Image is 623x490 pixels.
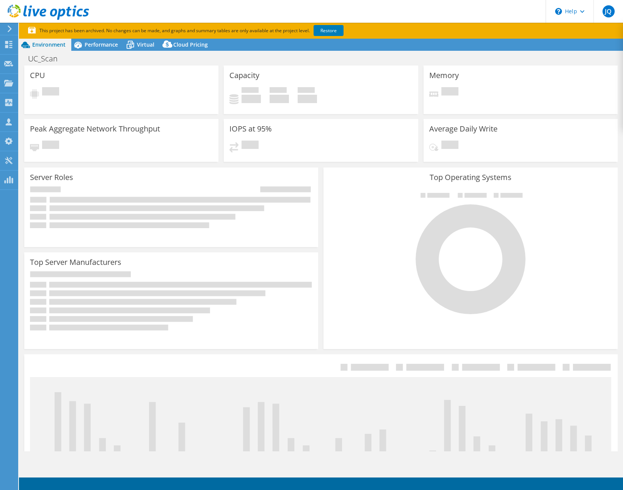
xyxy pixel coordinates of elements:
span: Pending [42,141,59,151]
h3: Peak Aggregate Network Throughput [30,125,160,133]
h3: Top Server Manufacturers [30,258,121,266]
h3: Capacity [229,71,259,80]
h4: 0 GiB [270,95,289,103]
span: Pending [242,141,259,151]
a: Restore [314,25,344,36]
span: Pending [441,141,458,151]
svg: \n [555,8,562,15]
span: Used [242,87,259,95]
span: Total [298,87,315,95]
h3: Average Daily Write [429,125,497,133]
h4: 0 GiB [298,95,317,103]
span: Pending [441,87,458,97]
h3: Server Roles [30,173,73,182]
span: Environment [32,41,66,48]
span: JQ [603,5,615,17]
h3: Memory [429,71,459,80]
span: Pending [42,87,59,97]
span: Cloud Pricing [173,41,208,48]
span: Free [270,87,287,95]
span: Virtual [137,41,154,48]
h1: UC_Scan [25,55,69,63]
p: This project has been archived. No changes can be made, and graphs and summary tables are only av... [28,27,400,35]
h3: IOPS at 95% [229,125,272,133]
h3: CPU [30,71,45,80]
span: Performance [85,41,118,48]
h4: 0 GiB [242,95,261,103]
h3: Top Operating Systems [329,173,612,182]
